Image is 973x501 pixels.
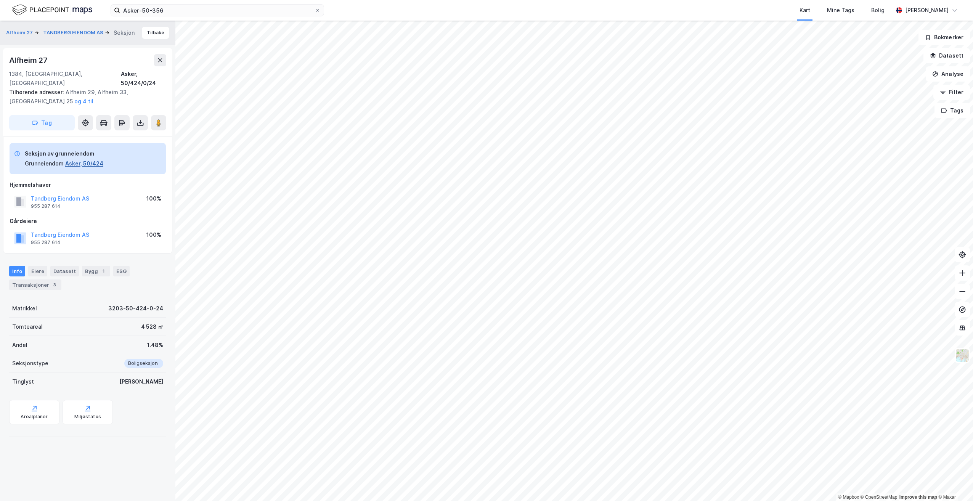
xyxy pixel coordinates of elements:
[82,266,110,276] div: Bygg
[31,203,61,209] div: 955 287 614
[9,115,75,130] button: Tag
[934,103,970,118] button: Tags
[12,304,37,313] div: Matrikkel
[65,159,103,168] button: Asker, 50/424
[926,66,970,82] button: Analyse
[21,414,48,420] div: Arealplaner
[9,54,49,66] div: Alfheim 27
[899,495,937,500] a: Improve this map
[923,48,970,63] button: Datasett
[9,69,121,88] div: 1384, [GEOGRAPHIC_DATA], [GEOGRAPHIC_DATA]
[74,414,101,420] div: Miljøstatus
[935,464,973,501] iframe: Chat Widget
[800,6,810,15] div: Kart
[50,266,79,276] div: Datasett
[12,340,27,350] div: Andel
[9,89,66,95] span: Tilhørende adresser:
[12,359,48,368] div: Seksjonstype
[147,340,163,350] div: 1.48%
[142,27,169,39] button: Tilbake
[955,348,970,363] img: Z
[25,159,64,168] div: Grunneiendom
[6,29,34,37] button: Alfheim 27
[119,377,163,386] div: [PERSON_NAME]
[905,6,949,15] div: [PERSON_NAME]
[141,322,163,331] div: 4 528 ㎡
[25,149,103,158] div: Seksjon av grunneiendom
[10,217,166,226] div: Gårdeiere
[838,495,859,500] a: Mapbox
[12,377,34,386] div: Tinglyst
[100,267,107,275] div: 1
[12,322,43,331] div: Tomteareal
[9,88,160,106] div: Alfheim 29, Alfheim 33, [GEOGRAPHIC_DATA] 25
[31,239,61,246] div: 955 287 614
[114,28,135,37] div: Seksjon
[120,5,315,16] input: Søk på adresse, matrikkel, gårdeiere, leietakere eller personer
[146,194,161,203] div: 100%
[918,30,970,45] button: Bokmerker
[146,230,161,239] div: 100%
[933,85,970,100] button: Filter
[9,266,25,276] div: Info
[51,281,58,289] div: 3
[28,266,47,276] div: Eiere
[827,6,854,15] div: Mine Tags
[43,29,105,37] button: TANDBERG EIENDOM AS
[113,266,130,276] div: ESG
[9,279,61,290] div: Transaksjoner
[861,495,898,500] a: OpenStreetMap
[108,304,163,313] div: 3203-50-424-0-24
[12,3,92,17] img: logo.f888ab2527a4732fd821a326f86c7f29.svg
[935,464,973,501] div: Kontrollprogram for chat
[10,180,166,189] div: Hjemmelshaver
[871,6,885,15] div: Bolig
[121,69,166,88] div: Asker, 50/424/0/24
